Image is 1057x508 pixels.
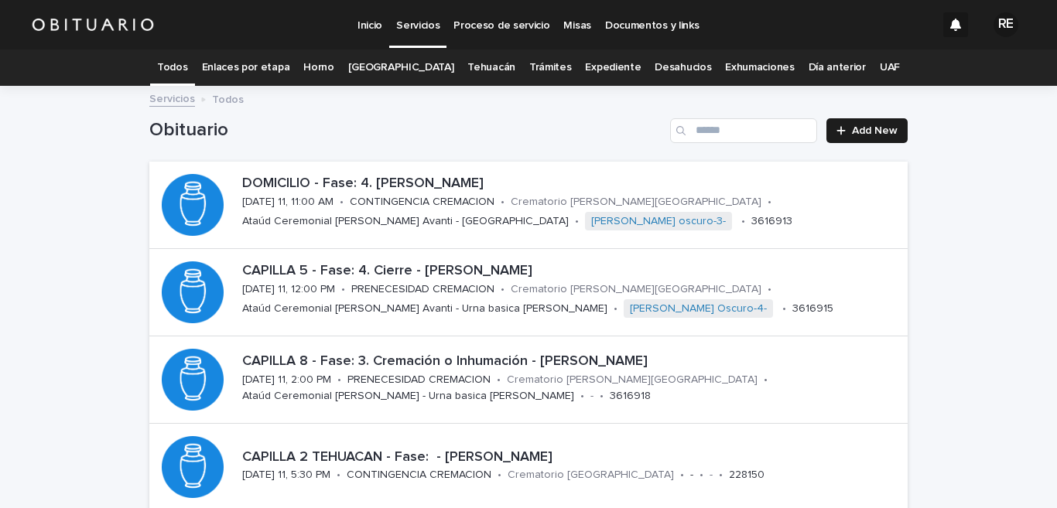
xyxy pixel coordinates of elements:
[242,302,607,315] p: Ataúd Ceremonial [PERSON_NAME] Avanti - Urna basica [PERSON_NAME]
[994,12,1018,37] div: RE
[826,118,908,143] a: Add New
[242,469,330,482] p: [DATE] 11, 5:30 PM
[242,176,901,193] p: DOMICILIO - Fase: 4. [PERSON_NAME]
[852,125,898,136] span: Add New
[242,215,569,228] p: Ataúd Ceremonial [PERSON_NAME] Avanti - [GEOGRAPHIC_DATA]
[501,196,505,209] p: •
[347,469,491,482] p: CONTINGENCIA CREMACION
[630,302,767,315] a: [PERSON_NAME] Oscuro-4-
[242,373,331,387] p: [DATE] 11, 2:00 PM
[741,215,745,228] p: •
[202,49,290,86] a: Enlaces por etapa
[497,373,501,387] p: •
[591,216,726,227] font: [PERSON_NAME] oscuro-3-
[337,373,341,387] p: •
[350,196,494,209] p: CONTINGENCIA CREMACION
[303,49,334,86] a: Horno
[157,49,187,86] a: Todos
[347,373,491,387] p: PRENECESIDAD CREMACION
[529,49,572,86] a: Trámites
[764,373,768,387] p: •
[700,469,703,482] p: •
[348,49,454,86] a: [GEOGRAPHIC_DATA]
[341,283,345,296] p: •
[809,49,866,86] a: Día anterior
[880,49,900,86] a: UAF
[31,9,155,40] img: HUM7g2VNRLqGMmR9WVqf
[340,196,344,209] p: •
[725,49,794,86] a: Exhumaciones
[768,196,771,209] p: •
[590,390,593,403] p: -
[508,469,674,482] p: Crematorio [GEOGRAPHIC_DATA]
[501,283,505,296] p: •
[610,390,651,403] p: 3616918
[242,283,335,296] p: [DATE] 11, 12:00 PM
[792,302,833,315] p: 3616915
[575,215,579,228] p: •
[690,469,693,482] p: -
[719,469,723,482] p: •
[655,49,711,86] a: Desahucios
[630,303,767,314] font: [PERSON_NAME] Oscuro-4-
[511,196,761,209] p: Crematorio [PERSON_NAME][GEOGRAPHIC_DATA]
[498,469,501,482] p: •
[511,283,761,296] p: Crematorio [PERSON_NAME][GEOGRAPHIC_DATA]
[710,469,713,482] p: -
[242,196,334,209] p: [DATE] 11, 11:00 AM
[149,119,664,141] h1: Obituario
[242,263,901,280] p: CAPILLA 5 - Fase: 4. Cierre - [PERSON_NAME]
[242,449,901,466] p: CAPILLA 2 TEHUACAN - Fase: - [PERSON_NAME]
[467,49,515,86] a: Tehuacán
[242,353,901,370] p: CAPILLA 8 - Fase: 3. Cremación o Inhumación - [PERSON_NAME]
[591,215,726,228] a: [PERSON_NAME] oscuro-3-
[782,302,786,315] p: •
[507,373,758,387] p: Crematorio [PERSON_NAME][GEOGRAPHIC_DATA]
[680,469,684,482] p: •
[149,89,195,107] a: Servicios
[729,469,765,482] p: 228150
[149,336,908,424] a: CAPILLA 8 - Fase: 3. Cremación o Inhumación - [PERSON_NAME][DATE] 11, 2:00 PM•PRENECESIDAD CREMAC...
[768,283,771,296] p: •
[614,302,617,315] p: •
[149,162,908,249] a: DOMICILIO - Fase: 4. [PERSON_NAME][DATE] 11, 11:00 AM•CONTINGENCIA CREMACION•Crematorio [PERSON_N...
[585,49,641,86] a: Expediente
[242,390,574,403] p: Ataúd Ceremonial [PERSON_NAME] - Urna basica [PERSON_NAME]
[149,249,908,336] a: CAPILLA 5 - Fase: 4. Cierre - [PERSON_NAME][DATE] 11, 12:00 PM•PRENECESIDAD CREMACION•Crematorio ...
[212,90,244,107] p: Todos
[751,215,792,228] p: 3616913
[337,469,340,482] p: •
[670,118,817,143] input: Search
[580,390,584,403] p: •
[351,283,494,296] p: PRENECESIDAD CREMACION
[600,390,604,403] p: •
